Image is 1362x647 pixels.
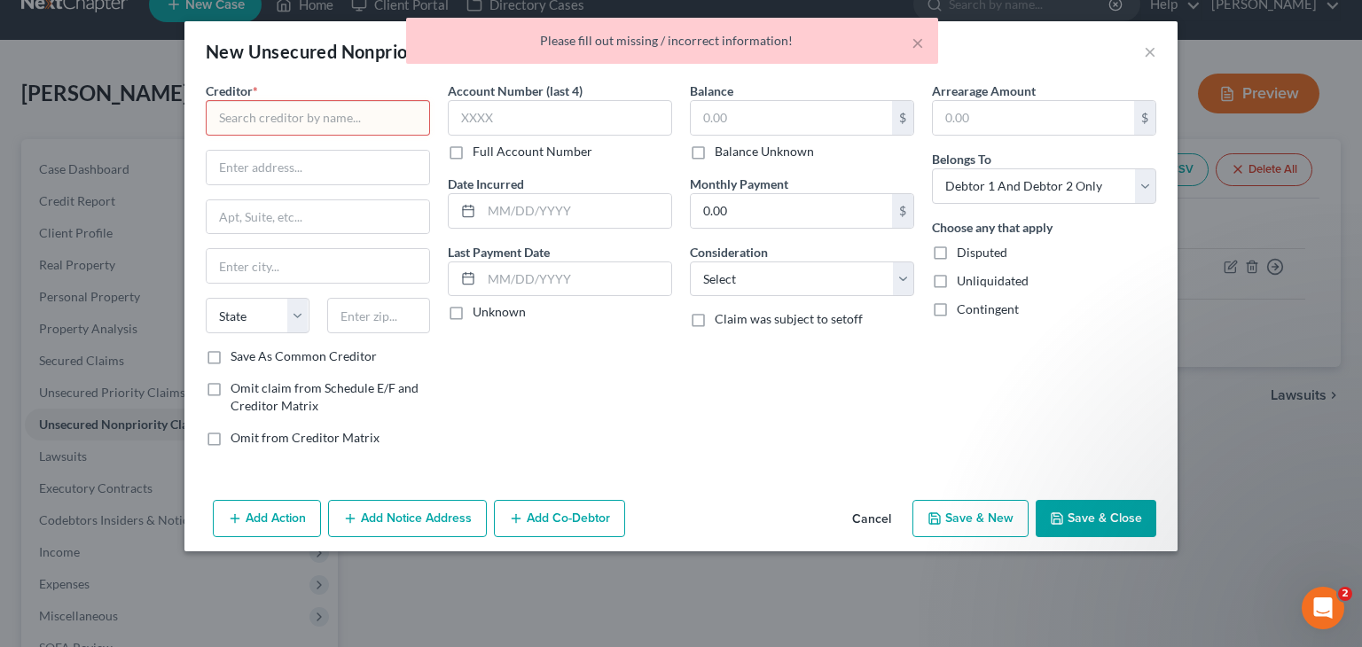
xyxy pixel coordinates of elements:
input: 0.00 [691,101,892,135]
label: Save As Common Creditor [231,347,377,365]
div: $ [892,194,913,228]
iframe: Intercom live chat [1302,587,1344,629]
button: Save & Close [1036,500,1156,537]
label: Balance [690,82,733,100]
input: MM/DD/YYYY [481,194,671,228]
label: Account Number (last 4) [448,82,583,100]
div: $ [1134,101,1155,135]
input: Enter zip... [327,298,431,333]
span: Unliquidated [957,273,1029,288]
span: Creditor [206,83,253,98]
div: Please fill out missing / incorrect information! [420,32,924,50]
input: XXXX [448,100,672,136]
button: Save & New [912,500,1029,537]
label: Monthly Payment [690,175,788,193]
label: Full Account Number [473,143,592,160]
button: × [912,32,924,53]
label: Arrearage Amount [932,82,1036,100]
button: Cancel [838,502,905,537]
span: Omit from Creditor Matrix [231,430,380,445]
input: 0.00 [691,194,892,228]
div: $ [892,101,913,135]
input: Apt, Suite, etc... [207,200,429,234]
label: Last Payment Date [448,243,550,261]
span: 2 [1338,587,1352,601]
label: Consideration [690,243,768,261]
label: Unknown [473,303,526,321]
span: Omit claim from Schedule E/F and Creditor Matrix [231,380,419,413]
input: Enter city... [207,249,429,283]
span: Disputed [957,245,1007,260]
label: Date Incurred [448,175,524,193]
span: Claim was subject to setoff [715,311,863,326]
input: Enter address... [207,151,429,184]
button: Add Notice Address [328,500,487,537]
input: Search creditor by name... [206,100,430,136]
span: Contingent [957,301,1019,316]
label: Balance Unknown [715,143,814,160]
button: Add Co-Debtor [494,500,625,537]
input: 0.00 [933,101,1134,135]
input: MM/DD/YYYY [481,262,671,296]
span: Belongs To [932,152,991,167]
label: Choose any that apply [932,218,1053,237]
button: Add Action [213,500,321,537]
